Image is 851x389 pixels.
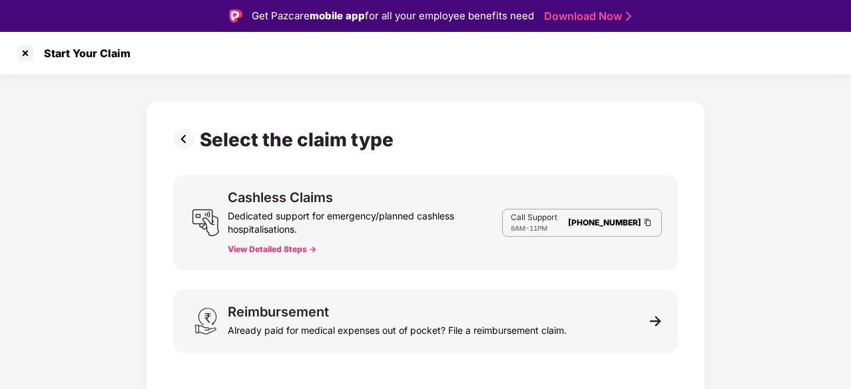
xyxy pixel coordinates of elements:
div: Reimbursement [228,305,329,319]
div: Cashless Claims [228,191,333,204]
button: View Detailed Steps -> [228,244,316,255]
div: Dedicated support for emergency/planned cashless hospitalisations. [228,204,502,236]
div: Get Pazcare for all your employee benefits need [252,8,534,24]
img: Clipboard Icon [643,217,653,228]
div: Select the claim type [200,128,399,151]
div: Already paid for medical expenses out of pocket? File a reimbursement claim. [228,319,567,337]
img: Stroke [626,9,631,23]
img: svg+xml;base64,PHN2ZyB3aWR0aD0iMjQiIGhlaWdodD0iMjUiIHZpZXdCb3g9IjAgMCAyNCAyNSIgZmlsbD0ibm9uZSIgeG... [192,209,220,237]
img: svg+xml;base64,PHN2ZyB3aWR0aD0iMTEiIGhlaWdodD0iMTEiIHZpZXdCb3g9IjAgMCAxMSAxMSIgZmlsbD0ibm9uZSIgeG... [650,315,662,327]
a: [PHONE_NUMBER] [568,217,641,227]
p: Call Support [511,212,557,223]
strong: mobile app [310,9,365,22]
img: svg+xml;base64,PHN2ZyB3aWR0aD0iMjQiIGhlaWdodD0iMzEiIHZpZXdCb3g9IjAgMCAyNCAzMSIgZmlsbD0ibm9uZSIgeG... [192,307,220,335]
span: 11PM [529,224,547,232]
img: svg+xml;base64,PHN2ZyBpZD0iUHJldi0zMngzMiIgeG1sbnM9Imh0dHA6Ly93d3cudzMub3JnLzIwMDAvc3ZnIiB3aWR0aD... [173,128,200,150]
a: Download Now [544,9,627,23]
div: Start Your Claim [36,47,131,60]
div: - [511,223,557,233]
span: 8AM [511,224,525,232]
img: Logo [229,9,242,23]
